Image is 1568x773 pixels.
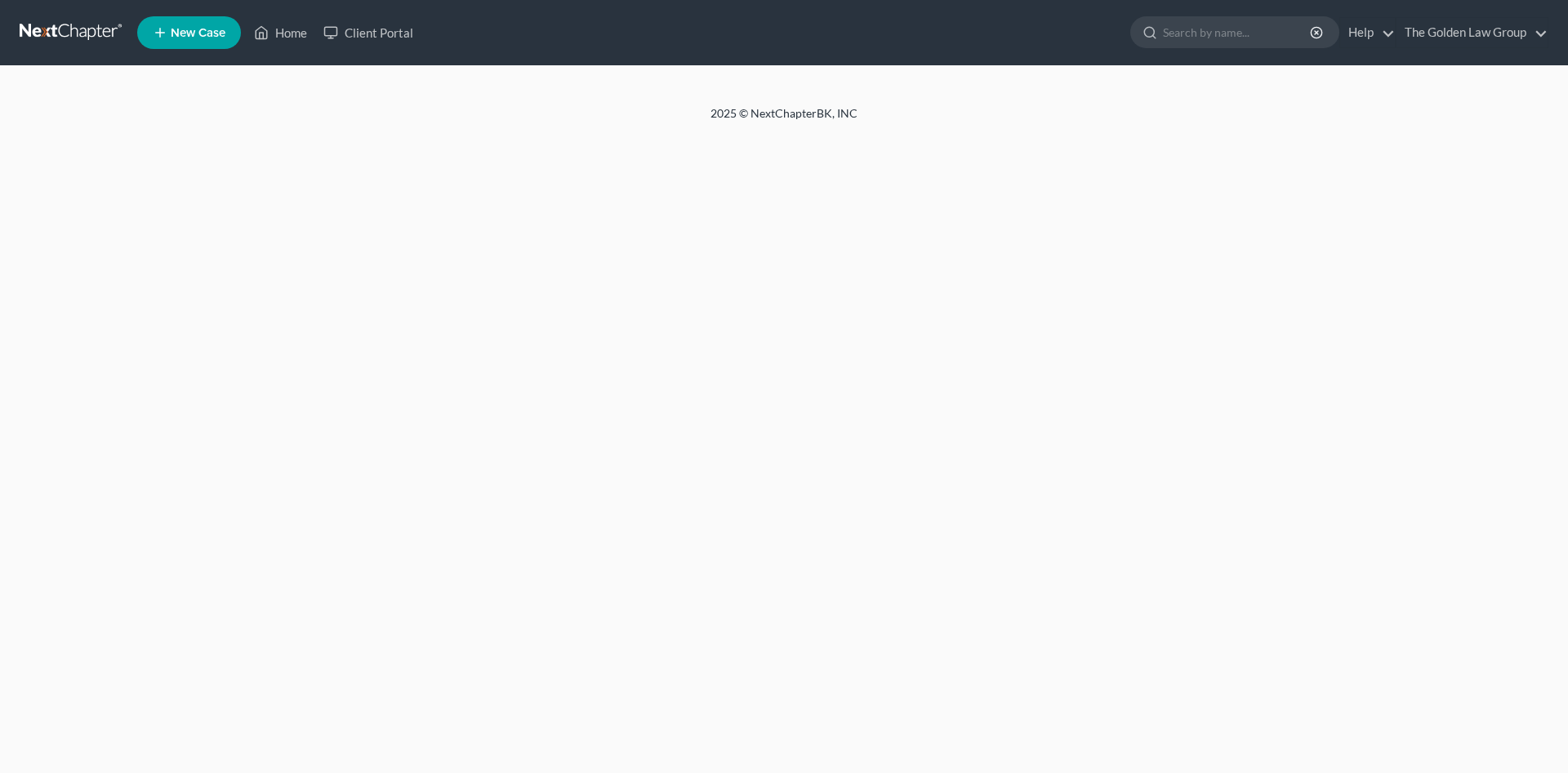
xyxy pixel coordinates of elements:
[1396,18,1548,47] a: The Golden Law Group
[315,18,421,47] a: Client Portal
[171,27,225,39] span: New Case
[1340,18,1395,47] a: Help
[318,105,1249,135] div: 2025 © NextChapterBK, INC
[246,18,315,47] a: Home
[1163,17,1312,47] input: Search by name...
